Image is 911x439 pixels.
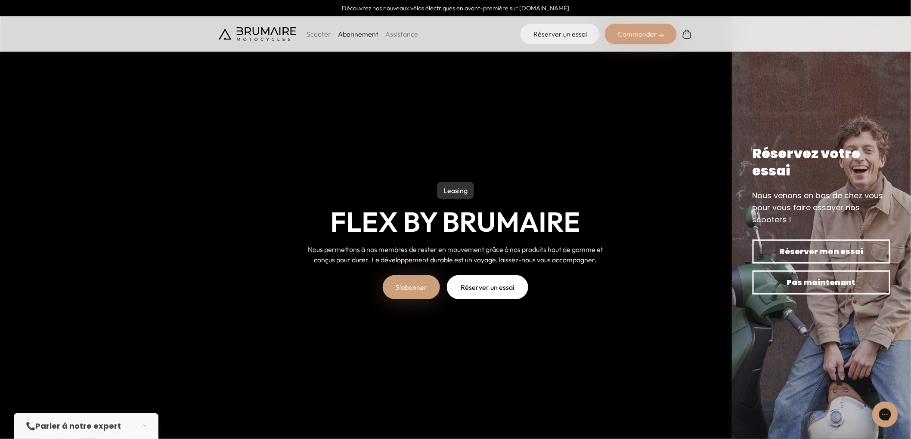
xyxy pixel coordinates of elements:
span: Nous permettons à nos membres de rester en mouvement grâce à nos produits haut de gamme et conçus... [308,245,603,264]
h1: Flex by Brumaire [331,206,581,238]
a: Réserver un essai [447,275,528,299]
div: Commander [605,24,677,44]
a: Abonnement [338,30,378,38]
a: S'abonner [383,275,440,299]
img: right-arrow-2.png [659,33,664,38]
p: Scooter [307,29,331,39]
img: Brumaire Motocycles [219,27,296,41]
a: Assistance [385,30,418,38]
a: Réserver un essai [521,24,600,44]
img: Panier [682,29,692,39]
p: Leasing [437,182,474,199]
iframe: Gorgias live chat messenger [868,399,902,430]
